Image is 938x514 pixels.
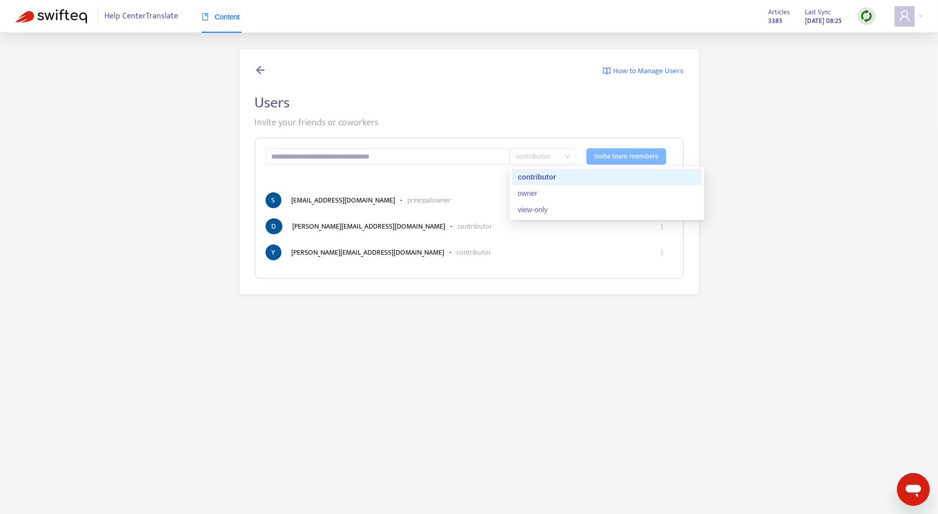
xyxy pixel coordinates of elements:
[653,215,670,238] button: ellipsis
[255,116,684,130] p: Invite your friends or coworkers
[458,221,493,232] p: contributor
[450,247,452,258] b: -
[659,223,666,230] span: ellipsis
[805,7,832,18] span: Last Sync
[518,188,696,199] div: owner
[512,169,702,185] div: contributor
[516,149,570,164] span: contributor
[653,241,670,264] button: ellipsis
[512,202,702,218] div: view-only
[586,148,666,165] button: Invite team members
[266,244,281,260] span: Y
[860,10,873,23] img: sync.dc5367851b00ba804db3.png
[659,249,666,256] span: ellipsis
[266,192,673,208] li: [EMAIL_ADDRESS][DOMAIN_NAME]
[805,15,842,27] strong: [DATE] 08:25
[266,218,282,234] span: D
[899,10,911,22] span: user
[614,65,684,77] span: How to Manage Users
[897,473,930,506] iframe: Button to launch messaging window
[457,247,492,258] p: contributor
[603,67,611,75] img: image-link
[769,15,783,27] strong: 3385
[518,204,696,215] div: view-only
[518,171,696,183] div: contributor
[266,192,281,208] span: S
[15,9,87,24] img: Swifteq
[202,13,209,20] span: book
[769,7,790,18] span: Articles
[255,94,684,112] h2: Users
[603,64,684,78] a: How to Manage Users
[451,221,453,232] b: -
[202,13,240,21] span: Content
[266,244,673,260] li: [PERSON_NAME][EMAIL_ADDRESS][DOMAIN_NAME]
[105,7,179,26] span: Help Center Translate
[512,185,702,202] div: owner
[266,218,673,234] li: [PERSON_NAME][EMAIL_ADDRESS][DOMAIN_NAME]
[408,195,451,206] p: principal owner
[401,195,403,206] b: -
